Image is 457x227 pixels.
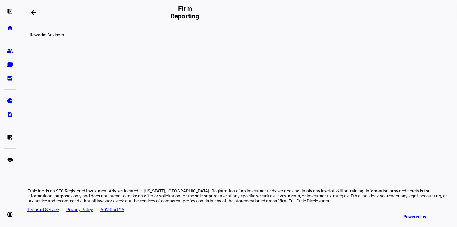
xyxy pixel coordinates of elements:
eth-mat-symbol: left_panel_open [7,8,13,14]
a: Privacy Policy [66,207,93,212]
eth-mat-symbol: list_alt_add [7,134,13,140]
eth-mat-symbol: pie_chart [7,98,13,104]
a: Terms of Service [27,207,59,212]
eth-mat-symbol: folder_copy [7,61,13,67]
a: folder_copy [4,58,16,71]
a: ADV Part 2A [100,207,124,212]
eth-mat-symbol: home [7,25,13,31]
a: Powered by [400,211,448,222]
div: Lifeworks Advisors [27,32,450,37]
eth-mat-symbol: description [7,111,13,118]
eth-mat-symbol: bid_landscape [7,75,13,81]
a: bid_landscape [4,72,16,84]
a: pie_chart [4,95,16,107]
eth-mat-symbol: account_circle [7,211,13,218]
a: group [4,44,16,57]
div: Ethic Inc. is an SEC Registered Investment Adviser located in [US_STATE], [GEOGRAPHIC_DATA]. Regi... [27,188,450,203]
a: home [4,22,16,34]
h2: Firm Reporting [168,5,202,20]
eth-mat-symbol: school [7,157,13,163]
span: View Full Ethic Disclosures [278,198,329,203]
mat-icon: arrow_backwards [30,9,37,16]
a: description [4,108,16,121]
eth-mat-symbol: group [7,48,13,54]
